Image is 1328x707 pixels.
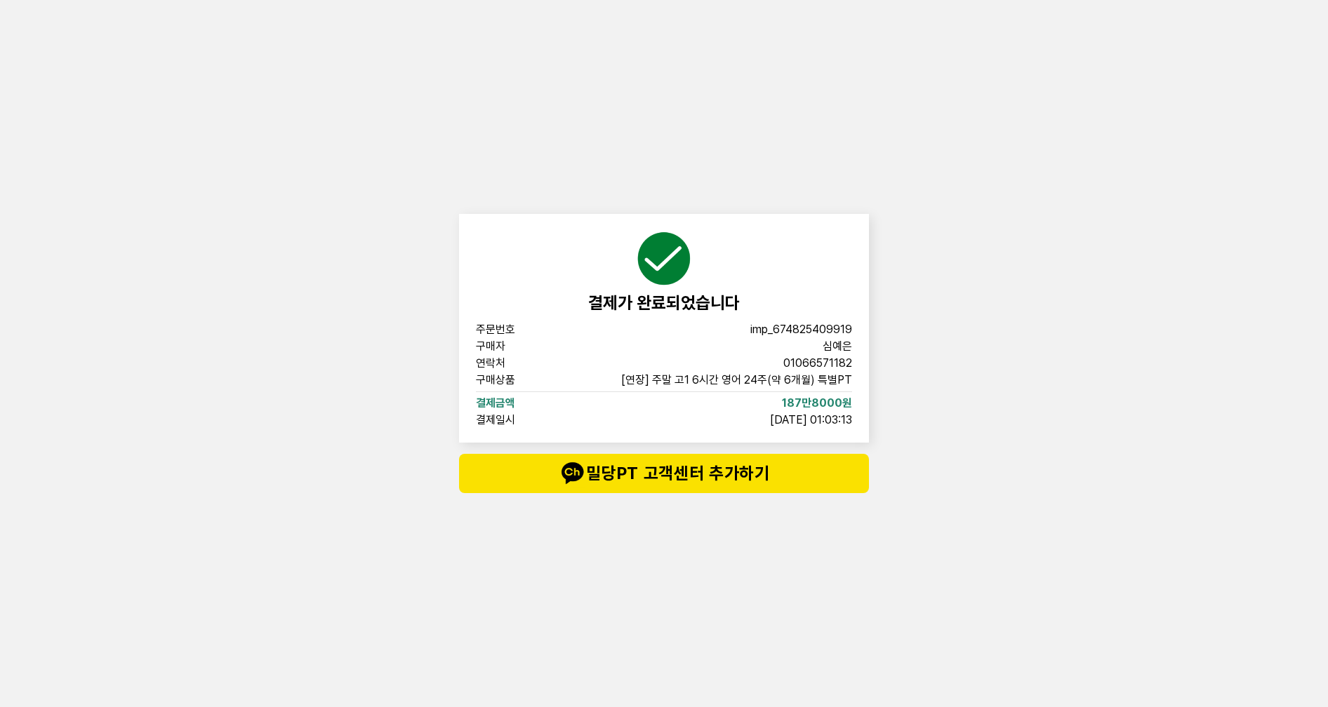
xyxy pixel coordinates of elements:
span: [연장] 주말 고1 6시간 영어 24주(약 6개월) 특별PT [621,375,852,386]
span: 밀당PT 고객센터 추가하기 [487,459,841,487]
span: 연락처 [476,358,566,369]
span: 구매상품 [476,375,566,386]
img: talk [558,459,586,487]
span: 심예은 [823,341,852,352]
button: talk밀당PT 고객센터 추가하기 [459,454,869,493]
span: [DATE] 01:03:13 [770,415,852,426]
span: 결제가 완료되었습니다 [588,292,740,313]
span: 결제금액 [476,398,566,409]
span: 결제일시 [476,415,566,426]
img: succeed [636,231,692,287]
span: 187만8000원 [782,398,852,409]
span: imp_674825409919 [750,324,852,335]
span: 01066571182 [783,358,852,369]
span: 구매자 [476,341,566,352]
span: 주문번호 [476,324,566,335]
